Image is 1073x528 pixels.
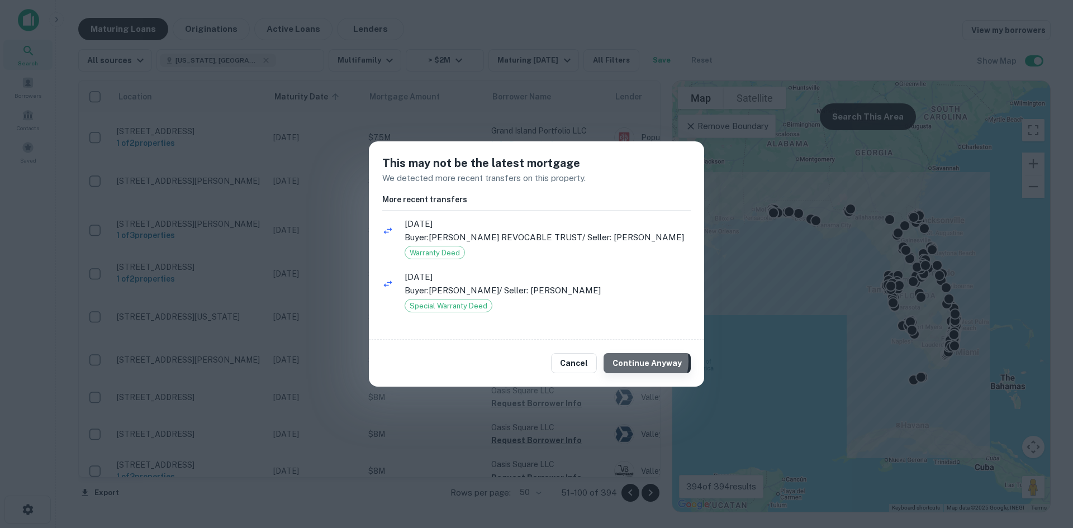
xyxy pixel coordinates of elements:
[405,246,465,259] div: Warranty Deed
[405,299,492,312] div: Special Warranty Deed
[405,231,691,244] p: Buyer: [PERSON_NAME] REVOCABLE TRUST / Seller: [PERSON_NAME]
[604,353,691,373] button: Continue Anyway
[405,301,492,312] span: Special Warranty Deed
[405,217,691,231] span: [DATE]
[405,248,464,259] span: Warranty Deed
[405,270,691,284] span: [DATE]
[1017,439,1073,492] iframe: Chat Widget
[551,353,597,373] button: Cancel
[405,284,691,297] p: Buyer: [PERSON_NAME] / Seller: [PERSON_NAME]
[382,193,691,206] h6: More recent transfers
[382,155,691,172] h5: This may not be the latest mortgage
[382,172,691,185] p: We detected more recent transfers on this property.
